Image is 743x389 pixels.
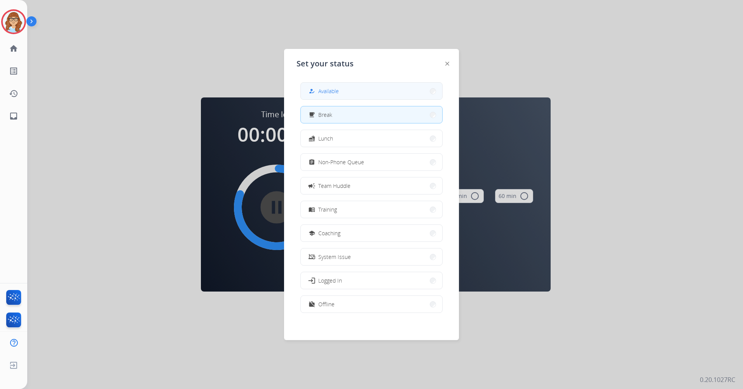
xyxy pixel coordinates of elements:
[9,111,18,121] mat-icon: inbox
[9,89,18,98] mat-icon: history
[309,111,315,118] mat-icon: free_breakfast
[297,58,354,69] span: Set your status
[318,111,332,119] span: Break
[318,300,335,308] span: Offline
[301,296,442,313] button: Offline
[3,11,24,33] img: avatar
[309,88,315,94] mat-icon: how_to_reg
[309,230,315,236] mat-icon: school
[301,272,442,289] button: Logged In
[301,225,442,241] button: Coaching
[308,182,316,189] mat-icon: campaign
[318,87,339,95] span: Available
[318,253,351,261] span: System Issue
[309,301,315,307] mat-icon: work_off
[318,205,337,214] span: Training
[445,62,449,66] img: close-button
[301,130,442,147] button: Lunch
[309,254,315,260] mat-icon: phonelink_off
[700,375,735,384] p: 0.20.1027RC
[301,201,442,218] button: Training
[9,44,18,53] mat-icon: home
[318,134,333,142] span: Lunch
[301,248,442,265] button: System Issue
[318,182,351,190] span: Team Huddle
[301,154,442,170] button: Non-Phone Queue
[9,66,18,76] mat-icon: list_alt
[309,135,315,142] mat-icon: fastfood
[301,106,442,123] button: Break
[318,229,340,237] span: Coaching
[318,158,364,166] span: Non-Phone Queue
[309,206,315,213] mat-icon: menu_book
[301,83,442,99] button: Available
[318,276,342,285] span: Logged In
[309,159,315,165] mat-icon: assignment
[301,177,442,194] button: Team Huddle
[308,276,316,284] mat-icon: login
